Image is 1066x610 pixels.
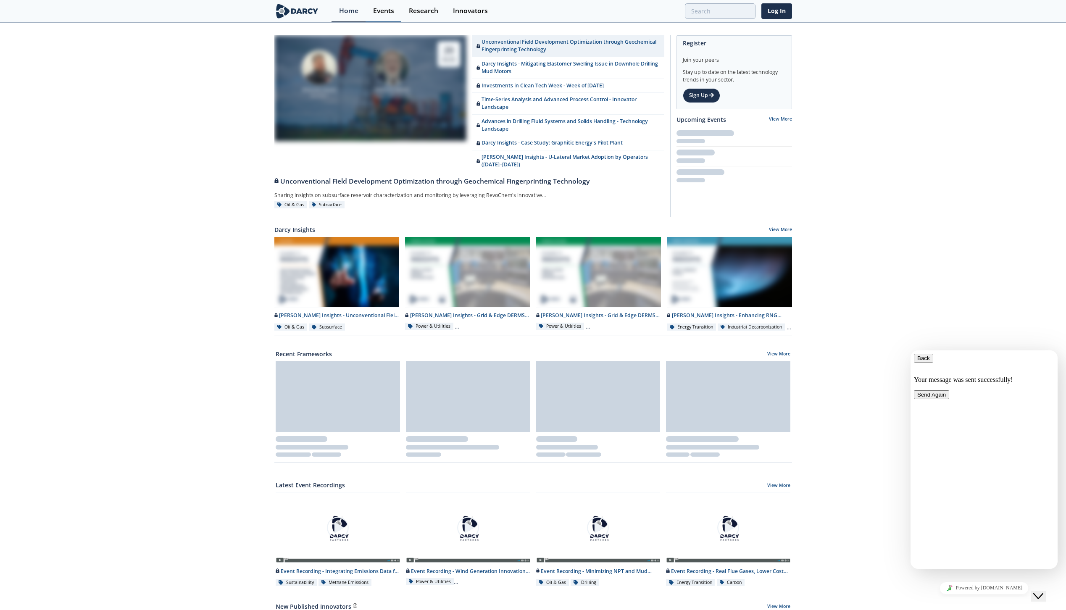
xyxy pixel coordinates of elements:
a: Recent Frameworks [276,350,332,358]
div: Oil & Gas [536,579,569,586]
div: Stay up to date on the latest technology trends in your sector. [683,64,786,84]
img: play-chapters-gray.svg [716,516,740,539]
iframe: chat widget [1031,576,1058,602]
a: Video Content Event Recording - Integrating Emissions Data for Compliance and Operational Action ... [273,492,403,587]
div: Research [409,8,438,14]
img: John Sinclair [374,50,410,85]
div: Power & Utilities [405,323,453,330]
div: Power & Utilities [536,323,584,330]
div: [PERSON_NAME] Insights - Grid & Edge DERMS Integration [405,312,530,319]
a: View More [769,226,792,234]
img: information.svg [353,603,358,608]
a: Time-Series Analysis and Advanced Process Control - Innovator Landscape [472,93,664,115]
a: Darcy Insights - Case Study: Graphitic Energy's Pilot Plant [472,136,664,150]
div: 20 [442,45,455,55]
img: play-chapters-gray.svg [586,516,610,539]
a: Bob Aylsworth [PERSON_NAME] RevoChem John Sinclair [PERSON_NAME] Sinclair Exploration LLC 20 Aug [274,35,466,172]
div: Power & Utilities [406,578,454,586]
a: Video Content Event Recording - Wind Generation Innovations: Enhancing Onshore Asset Performance ... [403,492,533,587]
div: Energy Transition [666,579,715,586]
a: Unconventional Field Development Optimization through Geochemical Fingerprinting Technology [472,35,664,57]
img: Video Content [406,493,530,563]
div: Sinclair Exploration LLC [359,93,426,99]
a: Darcy Insights [274,225,315,234]
img: play-chapters-gray.svg [326,516,350,539]
a: Log In [761,3,792,19]
div: Unconventional Field Development Optimization through Geochemical Fingerprinting Technology [274,176,664,187]
a: View More [767,351,790,358]
div: RevoChem [286,93,353,99]
iframe: chat widget [911,350,1058,569]
div: Sharing insights on subsurface reservoir characterization and monitoring by leveraging RevoChem's... [274,189,557,201]
img: Video Content [536,493,661,563]
a: View More [767,482,790,490]
div: Aug [442,55,455,64]
img: Bob Aylsworth [302,50,337,85]
img: Video Content [276,493,400,563]
img: play-chapters-gray.svg [456,516,480,539]
img: Video Content [666,493,790,563]
a: Darcy Insights - Unconventional Field Development Optimization through Geochemical Fingerprinting... [271,237,403,331]
a: Upcoming Events [676,115,726,124]
a: Unconventional Field Development Optimization through Geochemical Fingerprinting Technology [274,172,664,187]
a: Video Content Event Recording - Real Flue Gases, Lower Cost Pilots: Meet CCU at the NCCC Energy T... [663,492,793,587]
a: View More [769,116,792,122]
div: Join your peers [683,50,786,64]
div: Industrial Decarbonization [718,323,785,331]
div: Innovators [453,8,488,14]
div: Oil & Gas [274,323,308,331]
a: Investments in Clean Tech Week - Week of [DATE] [472,79,664,93]
div: Unconventional Field Development Optimization through Geochemical Fingerprinting Technology [476,38,660,54]
div: [PERSON_NAME] Insights - Unconventional Field Development Optimization through Geochemical Finger... [274,312,400,319]
div: Event Recording - Minimizing NPT and Mud Costs with Automated Fluids Intelligence [536,568,661,575]
iframe: chat widget [911,578,1058,597]
a: Darcy Insights - Enhancing RNG innovation preview [PERSON_NAME] Insights - Enhancing RNG innovati... [664,237,795,331]
div: Carbon [717,579,745,586]
a: Video Content Event Recording - Minimizing NPT and Mud Costs with Automated Fluids Intelligence O... [533,492,663,587]
div: Subsurface [309,323,345,331]
img: logo-wide.svg [274,4,320,18]
div: Event Recording - Real Flue Gases, Lower Cost Pilots: Meet CCU at the NCCC [666,568,790,575]
div: Event Recording - Wind Generation Innovations: Enhancing Onshore Asset Performance and Enabling O... [406,568,530,575]
a: Sign Up [683,88,720,103]
a: Darcy Insights - Grid & Edge DERMS Integration preview [PERSON_NAME] Insights - Grid & Edge DERMS... [402,237,533,331]
div: Events [373,8,394,14]
a: Latest Event Recordings [276,481,345,489]
div: [PERSON_NAME] Insights - Grid & Edge DERMS Consolidated Deck [536,312,661,319]
div: [PERSON_NAME] [286,87,353,94]
div: Event Recording - Integrating Emissions Data for Compliance and Operational Action [276,568,400,575]
a: Darcy Insights - Mitigating Elastomer Swelling Issue in Downhole Drilling Mud Motors [472,57,664,79]
div: [PERSON_NAME] Insights - Enhancing RNG innovation [667,312,792,319]
div: Drilling [571,579,599,586]
div: [PERSON_NAME] [359,87,426,94]
a: Advances in Drilling Fluid Systems and Solids Handling - Technology Landscape [472,115,664,137]
a: Darcy Insights - Grid & Edge DERMS Consolidated Deck preview [PERSON_NAME] Insights - Grid & Edge... [533,237,664,331]
input: Advanced Search [685,3,755,19]
div: Register [683,36,786,50]
div: Energy Transition [667,323,716,331]
div: Sustainability [276,579,317,586]
div: Subsurface [309,201,345,209]
a: [PERSON_NAME] Insights - U-Lateral Market Adoption by Operators ([DATE]–[DATE]) [472,150,664,172]
div: Home [339,8,358,14]
div: Oil & Gas [274,201,308,209]
div: Methane Emissions [318,579,372,586]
